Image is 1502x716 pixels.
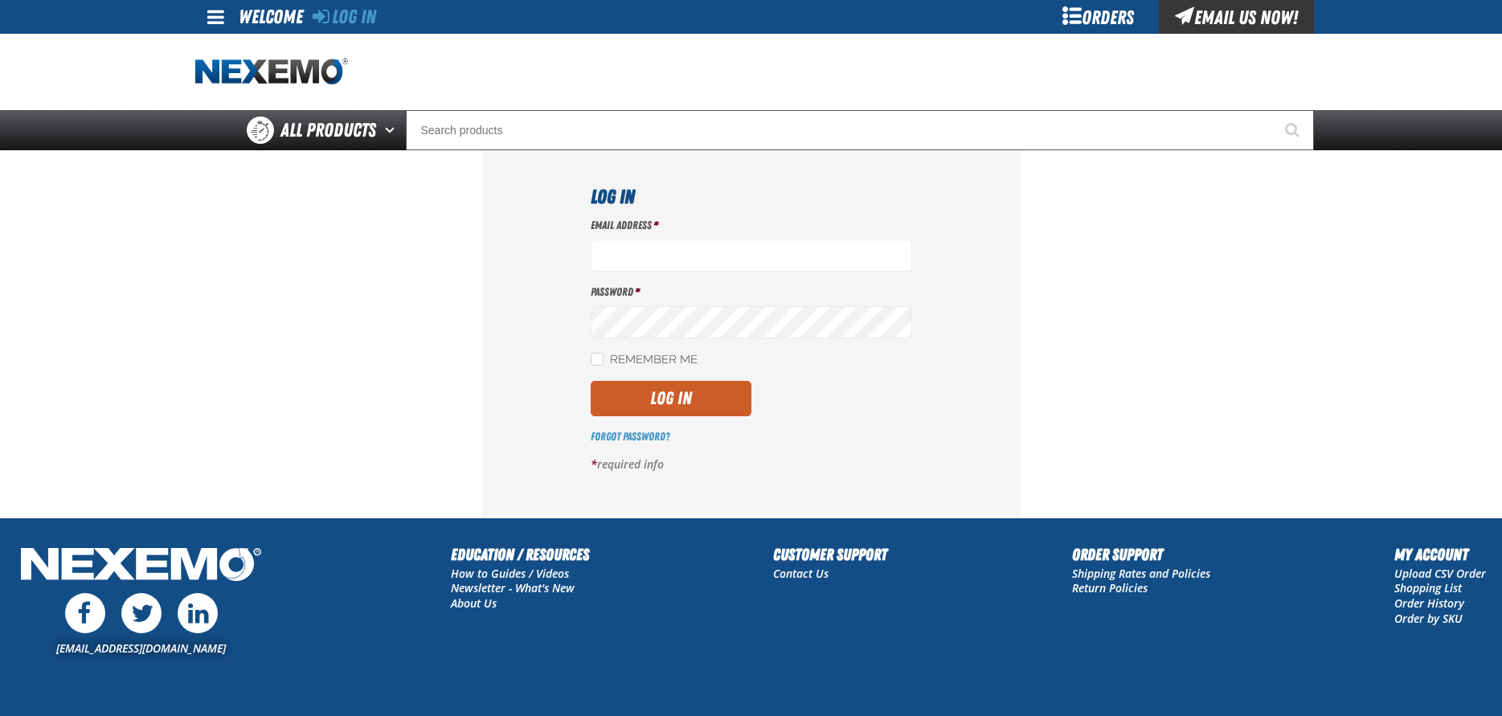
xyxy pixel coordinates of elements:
[1394,595,1464,611] a: Order History
[1394,542,1486,567] h2: My Account
[1274,110,1314,150] button: Start Searching
[591,182,912,211] h1: Log In
[1394,580,1462,595] a: Shopping List
[313,6,376,28] a: Log In
[1394,566,1486,581] a: Upload CSV Order
[195,58,348,86] a: Home
[591,218,912,233] label: Email Address
[773,566,829,581] a: Contact Us
[56,640,226,656] a: [EMAIL_ADDRESS][DOMAIN_NAME]
[591,457,912,473] p: required info
[379,110,406,150] button: Open All Products pages
[280,116,376,145] span: All Products
[591,381,751,416] button: Log In
[451,566,569,581] a: How to Guides / Videos
[591,284,912,300] label: Password
[773,542,887,567] h2: Customer Support
[1072,566,1210,581] a: Shipping Rates and Policies
[1394,611,1463,626] a: Order by SKU
[591,430,669,443] a: Forgot Password?
[1072,542,1210,567] h2: Order Support
[591,353,698,368] label: Remember Me
[16,542,266,590] img: Nexemo Logo
[451,580,575,595] a: Newsletter - What's New
[591,353,604,366] input: Remember Me
[195,58,348,86] img: Nexemo logo
[1072,580,1148,595] a: Return Policies
[451,595,497,611] a: About Us
[406,110,1314,150] input: Search
[451,542,589,567] h2: Education / Resources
